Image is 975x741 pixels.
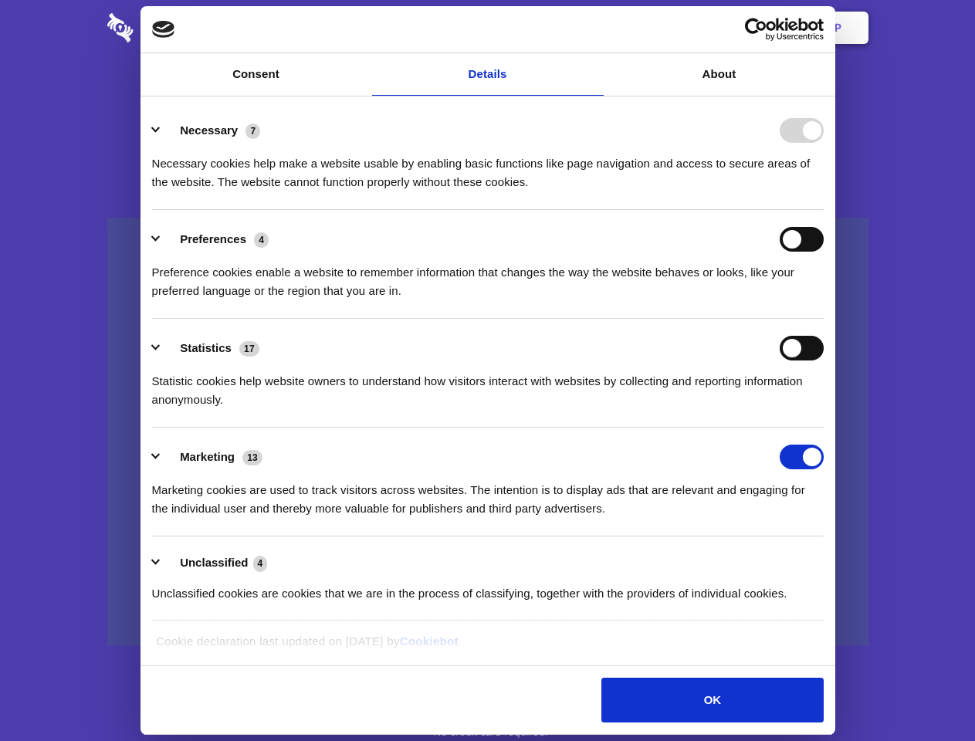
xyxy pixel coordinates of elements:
div: Statistic cookies help website owners to understand how visitors interact with websites by collec... [152,360,824,409]
img: logo-wordmark-white-trans-d4663122ce5f474addd5e946df7df03e33cb6a1c49d2221995e7729f52c070b2.svg [107,13,239,42]
button: Unclassified (4) [152,553,277,573]
a: Contact [626,4,697,52]
a: Usercentrics Cookiebot - opens in a new window [689,18,824,41]
button: Necessary (7) [152,118,270,143]
a: Consent [140,53,372,96]
a: Cookiebot [400,634,459,648]
span: 17 [239,341,259,357]
label: Preferences [180,232,246,245]
div: Cookie declaration last updated on [DATE] by [144,632,831,662]
button: OK [601,678,823,722]
img: logo [152,21,175,38]
h1: Eliminate Slack Data Loss. [107,69,868,125]
div: Necessary cookies help make a website usable by enabling basic functions like page navigation and... [152,143,824,191]
label: Statistics [180,341,232,354]
div: Marketing cookies are used to track visitors across websites. The intention is to display ads tha... [152,469,824,518]
button: Statistics (17) [152,336,269,360]
label: Marketing [180,450,235,463]
iframe: Drift Widget Chat Controller [898,664,956,722]
h4: Auto-redaction of sensitive data, encrypted data sharing and self-destructing private chats. Shar... [107,140,868,191]
div: Unclassified cookies are cookies that we are in the process of classifying, together with the pro... [152,573,824,603]
a: Pricing [453,4,520,52]
a: Login [700,4,767,52]
span: 13 [242,450,262,465]
button: Marketing (13) [152,445,273,469]
span: 4 [254,232,269,248]
button: Preferences (4) [152,227,279,252]
span: 4 [253,556,268,571]
span: 7 [245,123,260,139]
a: Wistia video thumbnail [107,218,868,646]
a: Details [372,53,604,96]
a: About [604,53,835,96]
div: Preference cookies enable a website to remember information that changes the way the website beha... [152,252,824,300]
label: Necessary [180,123,238,137]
